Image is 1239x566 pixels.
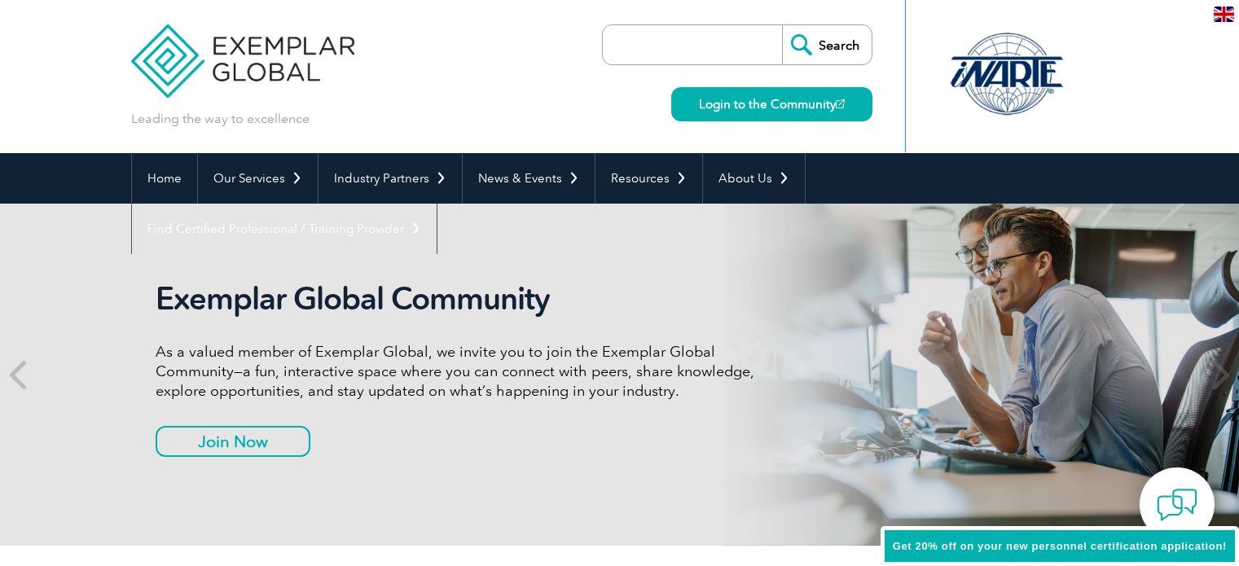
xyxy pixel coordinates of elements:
[132,153,197,204] a: Home
[463,153,595,204] a: News & Events
[893,540,1227,552] span: Get 20% off on your new personnel certification application!
[782,25,872,64] input: Search
[156,342,767,401] p: As a valued member of Exemplar Global, we invite you to join the Exemplar Global Community—a fun,...
[703,153,805,204] a: About Us
[836,99,845,108] img: open_square.png
[319,153,462,204] a: Industry Partners
[1214,7,1234,22] img: en
[1157,485,1197,525] img: contact-chat.png
[131,110,310,128] p: Leading the way to excellence
[198,153,318,204] a: Our Services
[595,153,702,204] a: Resources
[132,204,437,254] a: Find Certified Professional / Training Provider
[671,87,872,121] a: Login to the Community
[156,280,767,318] h2: Exemplar Global Community
[156,426,310,457] a: Join Now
